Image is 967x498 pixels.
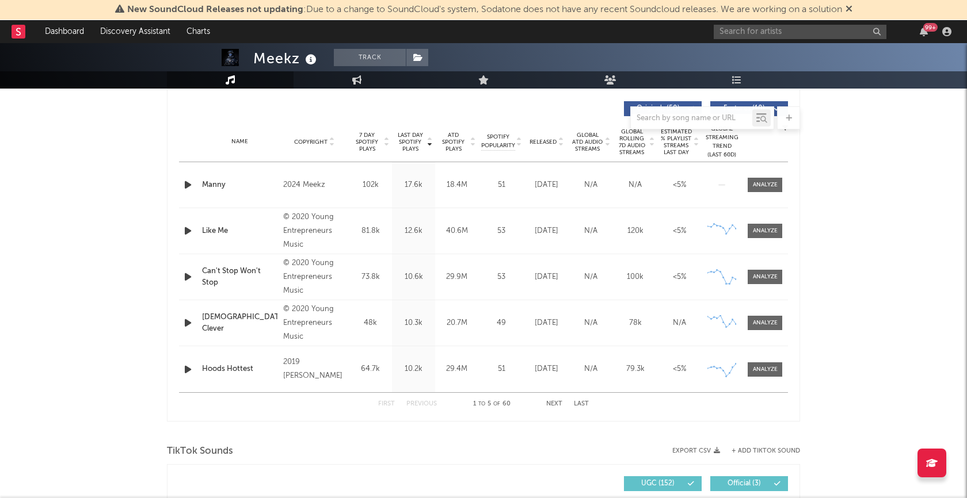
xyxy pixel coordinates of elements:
[720,448,800,454] button: + Add TikTok Sound
[574,401,589,407] button: Last
[438,225,475,237] div: 40.6M
[710,101,788,116] button: Features(10)
[438,179,475,191] div: 18.4M
[395,179,432,191] div: 17.6k
[572,132,603,152] span: Global ATD Audio Streams
[283,210,346,252] div: © 2020 Young Entrepreneurs Music
[616,363,654,375] div: 79.3k
[631,114,752,123] input: Search by song name or URL
[624,476,702,491] button: UGC(152)
[710,476,788,491] button: Official(3)
[438,132,469,152] span: ATD Spotify Plays
[616,179,654,191] div: N/A
[460,397,523,411] div: 1 5 60
[378,401,395,407] button: First
[202,363,277,375] a: Hoods Hottest
[572,317,610,329] div: N/A
[530,139,557,145] span: Released
[481,317,521,329] div: 49
[202,137,277,146] div: Name
[718,105,771,112] span: Features ( 10 )
[616,225,654,237] div: 120k
[660,363,699,375] div: <5%
[352,179,389,191] div: 102k
[481,133,515,150] span: Spotify Popularity
[352,363,389,375] div: 64.7k
[624,101,702,116] button: Originals(50)
[352,132,382,152] span: 7 Day Spotify Plays
[616,317,654,329] div: 78k
[438,271,475,283] div: 29.9M
[202,225,277,237] a: Like Me
[572,271,610,283] div: N/A
[546,401,562,407] button: Next
[527,317,566,329] div: [DATE]
[527,363,566,375] div: [DATE]
[481,179,521,191] div: 51
[527,179,566,191] div: [DATE]
[178,20,218,43] a: Charts
[631,480,684,487] span: UGC ( 152 )
[493,401,500,407] span: of
[572,225,610,237] div: N/A
[334,49,406,66] button: Track
[660,317,699,329] div: N/A
[481,271,521,283] div: 53
[923,23,938,32] div: 99 +
[660,128,692,156] span: Estimated % Playlist Streams Last Day
[660,179,699,191] div: <5%
[202,266,277,288] a: Can't Stop Won't Stop
[846,5,852,14] span: Dismiss
[478,401,485,407] span: to
[527,225,566,237] div: [DATE]
[395,363,432,375] div: 10.2k
[395,225,432,237] div: 12.6k
[283,355,346,383] div: 2019 [PERSON_NAME]
[438,363,475,375] div: 29.4M
[37,20,92,43] a: Dashboard
[616,271,654,283] div: 100k
[481,363,521,375] div: 51
[202,312,277,334] a: [DEMOGRAPHIC_DATA]'s Clever
[127,5,303,14] span: New SoundCloud Releases not updating
[395,271,432,283] div: 10.6k
[283,302,346,344] div: © 2020 Young Entrepreneurs Music
[616,128,648,156] span: Global Rolling 7D Audio Streams
[127,5,842,14] span: : Due to a change to SoundCloud's system, Sodatone does not have any recent Soundcloud releases. ...
[660,271,699,283] div: <5%
[705,125,739,159] div: Global Streaming Trend (Last 60D)
[631,105,684,112] span: Originals ( 50 )
[732,448,800,454] button: + Add TikTok Sound
[718,480,771,487] span: Official ( 3 )
[395,317,432,329] div: 10.3k
[352,271,389,283] div: 73.8k
[714,25,886,39] input: Search for artists
[283,178,346,192] div: 2024 Meekz
[572,179,610,191] div: N/A
[527,271,566,283] div: [DATE]
[920,27,928,36] button: 99+
[202,179,277,191] a: Manny
[294,139,328,145] span: Copyright
[395,132,425,152] span: Last Day Spotify Plays
[572,363,610,375] div: N/A
[660,225,699,237] div: <5%
[406,401,437,407] button: Previous
[92,20,178,43] a: Discovery Assistant
[167,445,233,458] span: TikTok Sounds
[352,225,389,237] div: 81.8k
[253,49,319,68] div: Meekz
[438,317,475,329] div: 20.7M
[352,317,389,329] div: 48k
[481,225,521,237] div: 53
[672,447,720,454] button: Export CSV
[283,256,346,298] div: © 2020 Young Entrepreneurs Music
